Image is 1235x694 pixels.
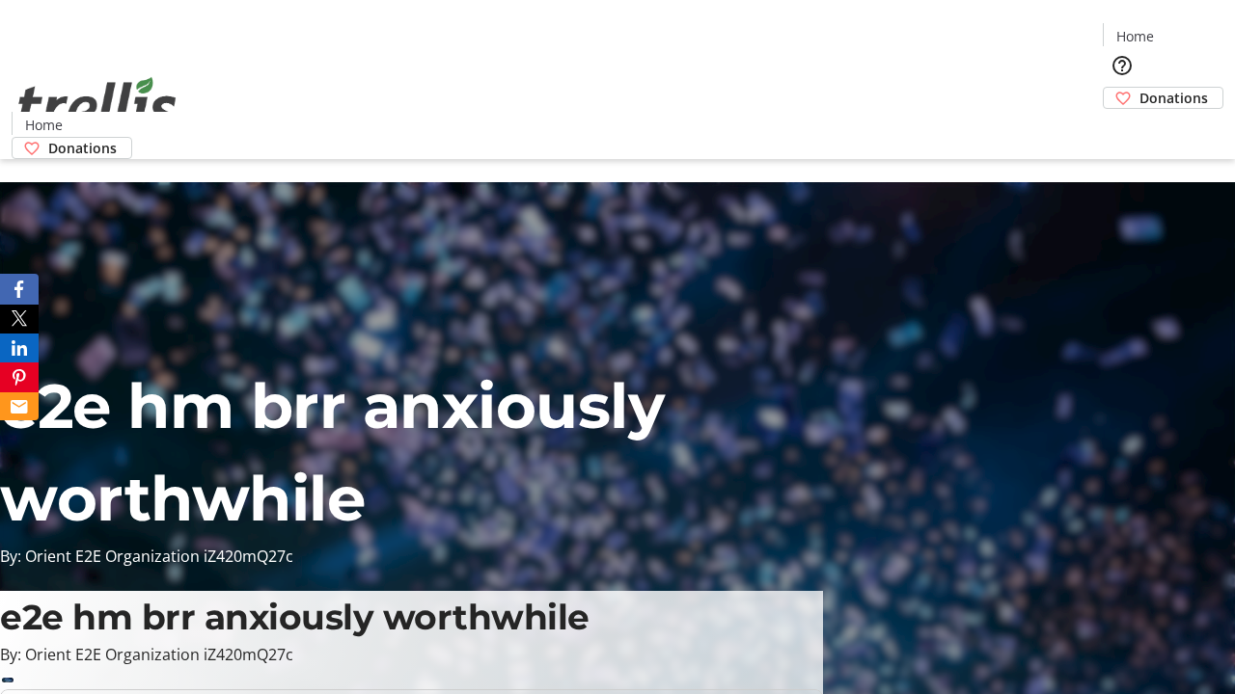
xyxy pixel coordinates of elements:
button: Cart [1103,109,1141,147]
a: Donations [12,137,132,159]
img: Orient E2E Organization iZ420mQ27c's Logo [12,56,183,152]
span: Donations [1139,88,1208,108]
button: Help [1103,46,1141,85]
a: Donations [1103,87,1223,109]
span: Home [1116,26,1154,46]
span: Donations [48,138,117,158]
a: Home [13,115,74,135]
a: Home [1104,26,1166,46]
span: Home [25,115,63,135]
